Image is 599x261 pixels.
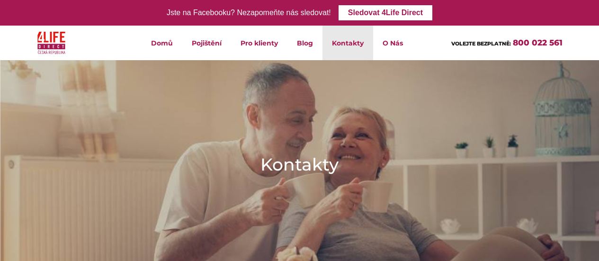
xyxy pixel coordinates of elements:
[287,26,322,60] a: Blog
[142,26,182,60] a: Domů
[167,6,331,20] div: Jste na Facebooku? Nezapomeňte nás sledovat!
[322,26,373,60] a: Kontakty
[37,29,66,56] img: 4Life Direct Česká republika logo
[513,38,563,47] a: 800 022 561
[339,5,432,20] a: Sledovat 4Life Direct
[260,153,339,176] h1: Kontakty
[451,40,511,47] span: VOLEJTE BEZPLATNĚ:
